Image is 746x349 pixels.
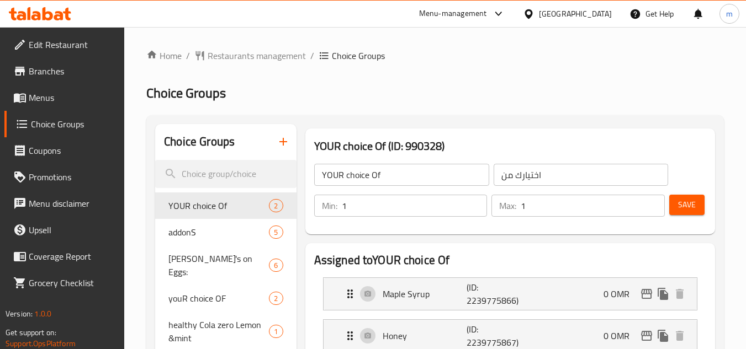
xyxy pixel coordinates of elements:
div: Choices [269,292,283,305]
span: youR choice OF [168,292,269,305]
div: Menu-management [419,7,487,20]
h3: YOUR choice Of (ID: 990328) [314,137,706,155]
span: 1.0.0 [34,307,51,321]
a: Coupons [4,137,125,164]
a: Menus [4,84,125,111]
div: Choices [269,259,283,272]
span: Save [678,198,696,212]
a: Menu disclaimer [4,190,125,217]
span: Restaurants management [208,49,306,62]
span: Menu disclaimer [29,197,116,210]
button: duplicate [655,286,671,302]
p: 0 OMR [604,329,638,342]
span: addonS [168,225,269,239]
p: Maple Syrup [383,287,467,300]
a: Choice Groups [4,111,125,137]
span: Branches [29,65,116,78]
li: / [310,49,314,62]
span: m [726,8,733,20]
span: YOUR choice Of [168,199,269,212]
a: Coverage Report [4,243,125,270]
p: Honey [383,329,467,342]
span: Coupons [29,144,116,157]
li: Expand [314,273,706,315]
span: 2 [269,293,282,304]
span: 6 [269,260,282,271]
p: Min: [322,199,337,212]
button: edit [638,327,655,344]
span: healthy Cola zero Lemon &mint [168,318,269,345]
span: 2 [269,201,282,211]
div: Choices [269,199,283,212]
span: Upsell [29,223,116,237]
a: Edit Restaurant [4,31,125,58]
button: delete [671,327,688,344]
li: / [186,49,190,62]
span: Edit Restaurant [29,38,116,51]
a: Grocery Checklist [4,270,125,296]
div: Choices [269,325,283,338]
span: Get support on: [6,325,56,340]
nav: breadcrumb [146,49,724,62]
div: [GEOGRAPHIC_DATA] [539,8,612,20]
span: Choice Groups [31,117,116,131]
div: [PERSON_NAME]'s on Eggs:6 [155,245,296,285]
span: Menus [29,91,116,104]
p: Max: [499,199,516,212]
span: [PERSON_NAME]'s on Eggs: [168,252,269,278]
button: edit [638,286,655,302]
div: Choices [269,225,283,239]
span: Version: [6,307,33,321]
span: Coverage Report [29,250,116,263]
button: delete [671,286,688,302]
h2: Choice Groups [164,133,235,150]
button: duplicate [655,327,671,344]
a: Branches [4,58,125,84]
a: Restaurants management [194,49,306,62]
div: addonS5 [155,219,296,245]
a: Upsell [4,217,125,243]
span: Choice Groups [332,49,385,62]
div: Expand [324,278,697,310]
div: YOUR choice Of2 [155,192,296,219]
span: Promotions [29,170,116,184]
span: Grocery Checklist [29,276,116,289]
span: Choice Groups [146,80,226,105]
span: 5 [269,227,282,238]
input: search [155,160,296,188]
p: (ID: 2239775866) [467,281,523,307]
p: 0 OMR [604,287,638,300]
div: youR choice OF2 [155,285,296,312]
span: 1 [269,326,282,337]
button: Save [669,195,705,215]
p: (ID: 2239775867) [467,323,523,349]
a: Home [146,49,182,62]
a: Promotions [4,164,125,190]
h2: Assigned to YOUR choice Of [314,252,706,269]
